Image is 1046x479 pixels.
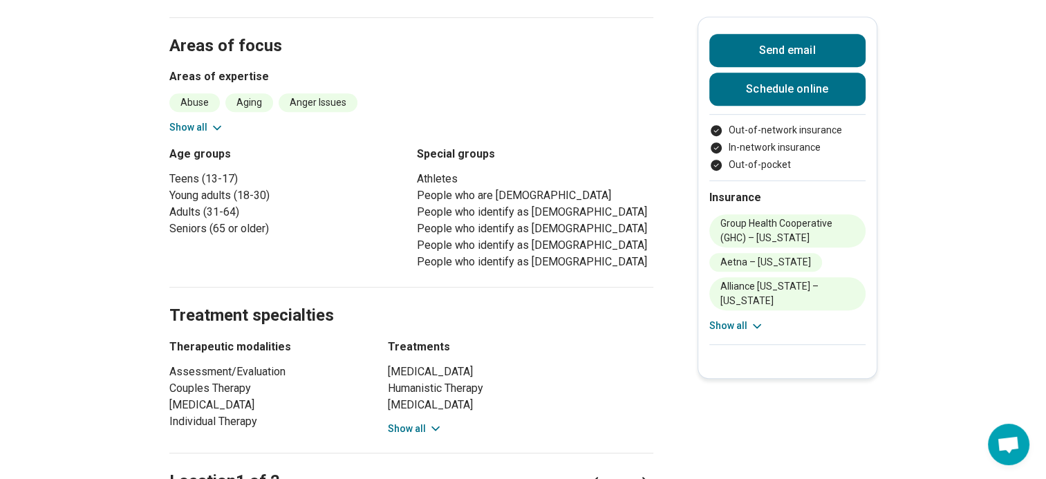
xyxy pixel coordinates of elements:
li: People who identify as [DEMOGRAPHIC_DATA] [417,254,653,270]
button: Send email [709,34,866,67]
li: People who identify as [DEMOGRAPHIC_DATA] [417,220,653,237]
li: Aetna – [US_STATE] [709,253,822,272]
li: Adults (31-64) [169,204,406,220]
li: Athletes [417,171,653,187]
li: Young adults (18-30) [169,187,406,204]
li: [MEDICAL_DATA] [388,364,653,380]
li: People who identify as [DEMOGRAPHIC_DATA] [417,237,653,254]
h2: Insurance [709,189,866,206]
li: Group Health Cooperative (GHC) – [US_STATE] [709,214,866,247]
h3: Therapeutic modalities [169,339,363,355]
li: Alliance [US_STATE] – [US_STATE] [709,277,866,310]
li: Abuse [169,93,220,112]
h3: Age groups [169,146,406,162]
li: Anger Issues [279,93,357,112]
li: People who are [DEMOGRAPHIC_DATA] [417,187,653,204]
h3: Areas of expertise [169,68,653,85]
li: Seniors (65 or older) [169,220,406,237]
h3: Treatments [388,339,653,355]
li: Out-of-network insurance [709,123,866,138]
h2: Areas of focus [169,1,653,58]
li: People who identify as [DEMOGRAPHIC_DATA] [417,204,653,220]
ul: Payment options [709,123,866,172]
li: [MEDICAL_DATA] [388,397,653,413]
li: Teens (13-17) [169,171,406,187]
li: [MEDICAL_DATA] [169,397,363,413]
li: Individual Therapy [169,413,363,430]
button: Show all [169,120,224,135]
button: Show all [388,422,442,436]
li: Couples Therapy [169,380,363,397]
a: Schedule online [709,73,866,106]
div: Open chat [988,424,1029,465]
button: Show all [709,319,764,333]
li: Out-of-pocket [709,158,866,172]
li: Humanistic Therapy [388,380,653,397]
li: Assessment/Evaluation [169,364,363,380]
h3: Special groups [417,146,653,162]
li: Aging [225,93,273,112]
li: In-network insurance [709,140,866,155]
h2: Treatment specialties [169,271,653,328]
